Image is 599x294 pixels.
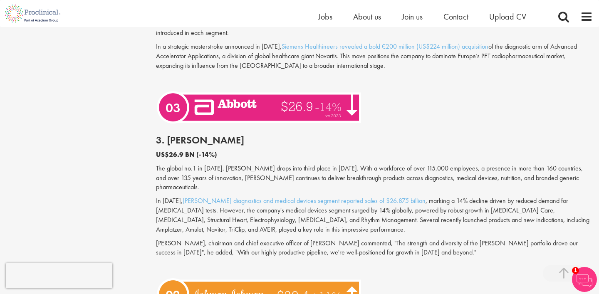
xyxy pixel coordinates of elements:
[156,196,593,234] p: In [DATE], , marking a 14% decline driven by reduced demand for [MEDICAL_DATA] tests. However, th...
[156,164,593,193] p: The global no.1 in [DATE], [PERSON_NAME] drops into third place in [DATE]. With a workforce of ov...
[572,267,579,274] span: 1
[6,263,112,288] iframe: reCAPTCHA
[402,11,423,22] a: Join us
[572,267,597,292] img: Chatbot
[156,239,593,258] p: [PERSON_NAME], chairman and chief executive officer of [PERSON_NAME] commented, "The strength and...
[318,11,332,22] a: Jobs
[353,11,381,22] a: About us
[443,11,468,22] a: Contact
[282,42,488,51] a: Siemens Healthineers revealed a bold €200 million (US$224 million) acquisition
[156,135,593,146] h2: 3. [PERSON_NAME]
[183,196,426,205] a: [PERSON_NAME] diagnostics and medical devices segment reported sales of $26.875 billion
[156,150,217,159] b: US$26.9 BN (-14%)
[156,42,593,71] p: In a strategic masterstroke announced in [DATE], of the diagnostic arm of Advanced Accelerator Ap...
[489,11,526,22] a: Upload CV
